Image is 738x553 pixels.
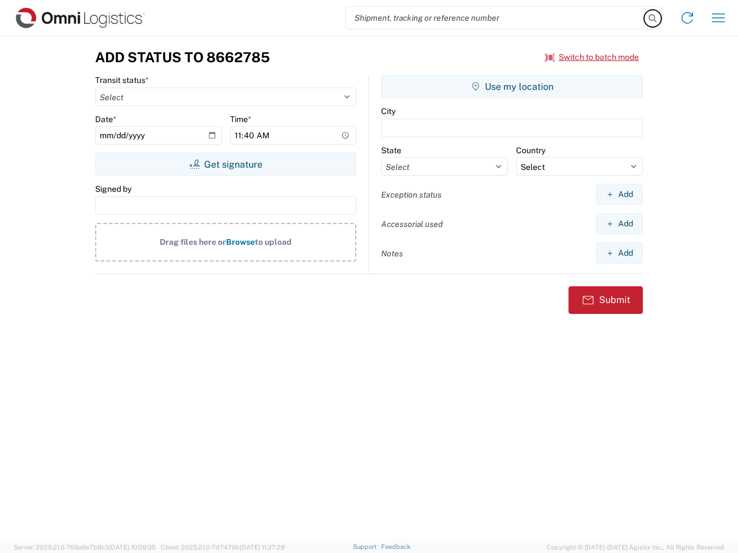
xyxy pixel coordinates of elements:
[381,106,396,116] label: City
[381,145,401,156] label: State
[596,243,643,264] button: Add
[568,286,643,314] button: Submit
[255,237,292,247] span: to upload
[381,190,442,200] label: Exception status
[95,114,116,124] label: Date
[596,184,643,205] button: Add
[109,544,156,551] span: [DATE] 10:09:35
[545,48,639,67] button: Switch to batch mode
[14,544,156,551] span: Server: 2025.21.0-769a9a7b8c3
[160,237,226,247] span: Drag files here or
[353,543,382,550] a: Support
[95,75,149,85] label: Transit status
[230,114,251,124] label: Time
[516,145,545,156] label: Country
[95,49,270,66] h3: Add Status to 8662785
[226,237,255,247] span: Browse
[95,184,131,194] label: Signed by
[381,219,443,229] label: Accessorial used
[596,213,643,234] button: Add
[547,542,724,552] span: Copyright © [DATE]-[DATE] Agistix Inc., All Rights Reserved
[240,544,285,551] span: [DATE] 11:37:29
[161,544,285,551] span: Client: 2025.21.0-7d7479b
[95,153,356,176] button: Get signature
[346,7,645,29] input: Shipment, tracking or reference number
[381,75,643,98] button: Use my location
[381,543,411,550] a: Feedback
[381,248,403,259] label: Notes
